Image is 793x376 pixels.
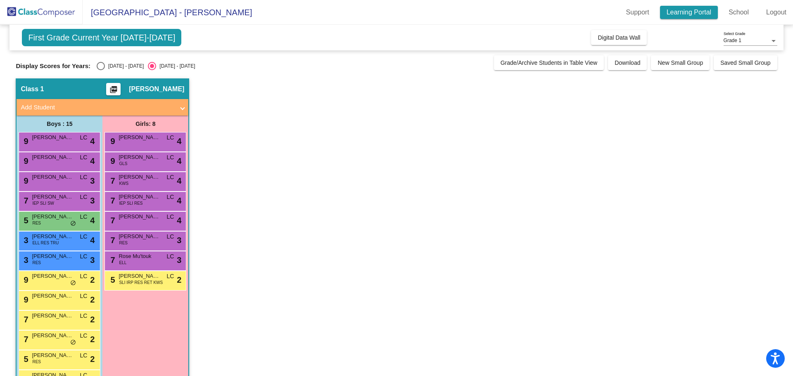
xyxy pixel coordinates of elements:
a: Learning Portal [660,6,718,19]
span: [PERSON_NAME] [32,292,73,300]
span: [PERSON_NAME] [119,173,160,181]
span: RES [32,260,41,266]
span: Saved Small Group [720,59,770,66]
span: 3 [90,194,95,207]
span: LC [80,292,88,300]
span: [PERSON_NAME] [32,213,73,221]
span: GLS [119,161,127,167]
mat-expansion-panel-header: Add Student [17,99,188,116]
span: Digital Data Wall [598,34,640,41]
span: 2 [90,333,95,345]
span: LC [80,232,88,241]
span: [PERSON_NAME] [32,133,73,142]
span: LC [80,331,88,340]
span: Display Scores for Years: [16,62,90,70]
span: [PERSON_NAME] [119,213,160,221]
span: do_not_disturb_alt [70,220,76,227]
span: RES [32,359,41,365]
span: LC [80,213,88,221]
button: New Small Group [651,55,710,70]
span: SLI IRP RES RET KWS [119,279,163,286]
span: 4 [177,214,181,227]
span: LC [167,173,174,182]
span: LC [167,193,174,201]
span: LC [80,153,88,162]
span: First Grade Current Year [DATE]-[DATE] [22,29,181,46]
span: 9 [21,137,28,146]
span: [PERSON_NAME] [119,133,160,142]
span: Rose Mu'touk [119,252,160,260]
span: LC [80,133,88,142]
span: ELL RES TRU [32,240,59,246]
span: 2 [90,313,95,326]
span: ELL [119,260,126,266]
span: LC [80,173,88,182]
span: 7 [108,236,115,245]
span: [PERSON_NAME] [32,312,73,320]
span: LC [167,213,174,221]
span: 7 [108,216,115,225]
span: 4 [177,175,181,187]
span: 5 [21,216,28,225]
span: 9 [21,156,28,166]
span: 4 [90,234,95,246]
span: 9 [108,137,115,146]
span: 9 [21,275,28,284]
span: 7 [21,196,28,205]
span: RES [32,220,41,226]
span: [PERSON_NAME] [32,153,73,161]
mat-panel-title: Add Student [21,103,174,112]
mat-icon: picture_as_pdf [109,85,119,97]
span: 7 [108,176,115,185]
span: do_not_disturb_alt [70,280,76,286]
span: [PERSON_NAME] [PERSON_NAME] [32,272,73,280]
span: KWS [119,180,128,187]
span: 3 [177,254,181,266]
span: [PERSON_NAME] [119,272,160,280]
span: 4 [90,214,95,227]
div: Girls: 8 [102,116,188,132]
span: 2 [177,274,181,286]
button: Download [608,55,647,70]
span: 5 [21,355,28,364]
a: Support [620,6,656,19]
span: Class 1 [21,85,44,93]
span: LC [80,193,88,201]
span: New Small Group [658,59,703,66]
span: LC [167,232,174,241]
span: 9 [21,176,28,185]
div: [DATE] - [DATE] [105,62,144,70]
span: 3 [21,255,28,265]
span: do_not_disturb_alt [70,339,76,346]
span: LC [167,252,174,261]
span: 4 [90,135,95,147]
span: 4 [177,135,181,147]
span: 7 [21,315,28,324]
span: 2 [90,353,95,365]
span: [PERSON_NAME] [32,193,73,201]
span: 3 [21,236,28,245]
a: School [722,6,755,19]
span: LC [80,272,88,281]
span: [PERSON_NAME] [119,232,160,241]
span: Download [615,59,640,66]
span: [PERSON_NAME] [119,193,160,201]
span: LC [80,351,88,360]
span: IEP SLI RES [119,200,142,206]
span: Grade 1 [724,38,741,43]
button: Digital Data Wall [591,30,647,45]
span: [GEOGRAPHIC_DATA] - [PERSON_NAME] [83,6,252,19]
button: Print Students Details [106,83,121,95]
span: LC [80,312,88,320]
div: Boys : 15 [17,116,102,132]
span: LC [167,153,174,162]
span: Grade/Archive Students in Table View [501,59,598,66]
span: LC [167,133,174,142]
span: [PERSON_NAME] [PERSON_NAME] [32,351,73,359]
span: IEP SLI SW [32,200,54,206]
a: Logout [760,6,793,19]
span: 5 [108,275,115,284]
span: [PERSON_NAME] [119,153,160,161]
span: 7 [108,255,115,265]
span: LC [80,252,88,261]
